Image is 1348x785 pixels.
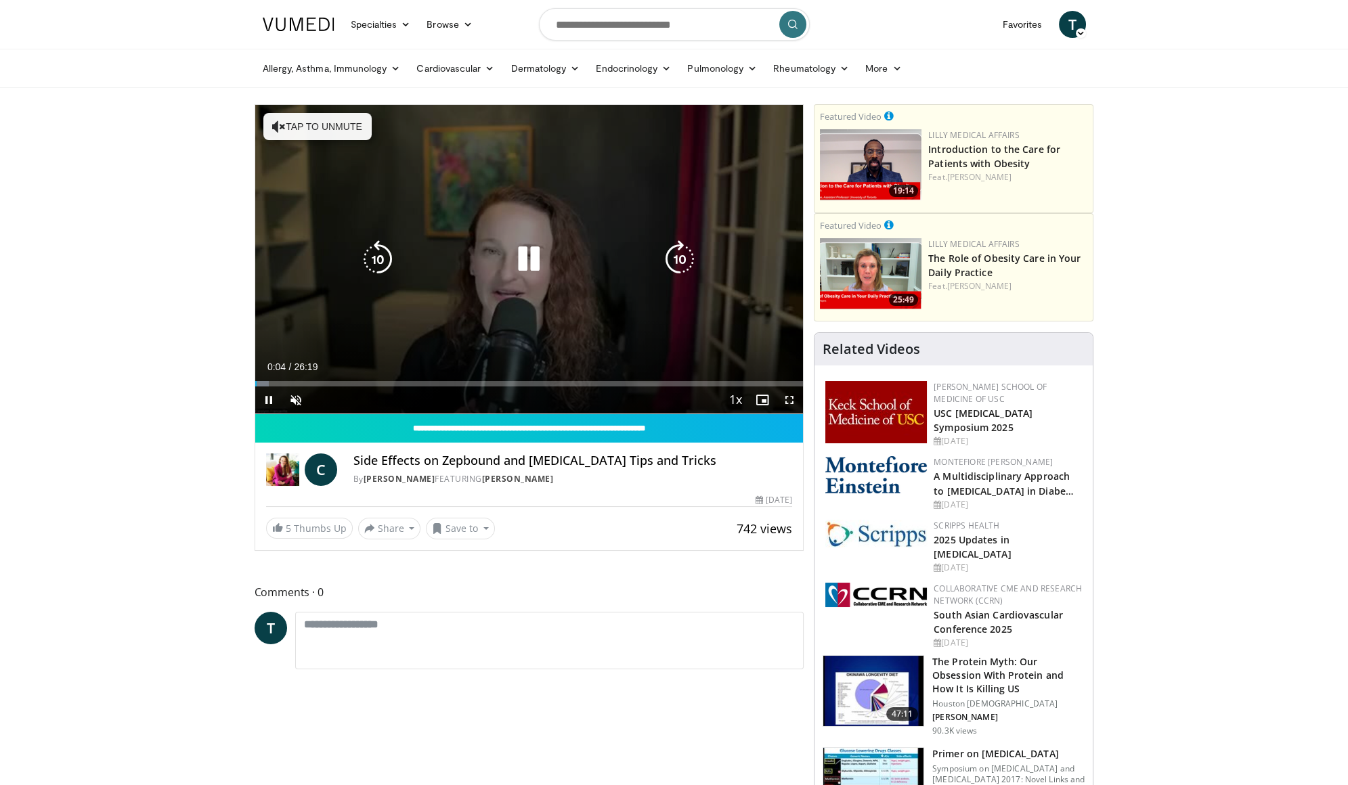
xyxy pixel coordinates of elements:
[947,280,1012,292] a: [PERSON_NAME]
[823,656,923,726] img: b7b8b05e-5021-418b-a89a-60a270e7cf82.150x105_q85_crop-smart_upscale.jpg
[823,341,920,357] h4: Related Videos
[282,386,309,413] button: Unmute
[679,55,765,82] a: Pulmonology
[255,55,409,82] a: Allergy, Asthma, Immunology
[932,747,1085,761] h3: Primer on [MEDICAL_DATA]
[823,655,1085,736] a: 47:11 The Protein Myth: Our Obsession With Protein and How It Is Killing US Houston [DEMOGRAPHIC_...
[934,583,1082,606] a: Collaborative CME and Research Network (CCRN)
[305,453,337,486] a: C
[934,407,1032,434] a: USC [MEDICAL_DATA] Symposium 2025
[539,8,810,41] input: Search topics, interventions
[934,608,1063,635] a: South Asian Cardiovascular Conference 2025
[364,473,435,485] a: [PERSON_NAME]
[825,583,927,607] img: a04ee3ba-8487-4636-b0fb-5e8d268f3737.png.150x105_q85_autocrop_double_scale_upscale_version-0.2.png
[756,494,792,506] div: [DATE]
[928,171,1087,183] div: Feat.
[289,361,292,372] span: /
[263,18,334,31] img: VuMedi Logo
[995,11,1051,38] a: Favorites
[932,712,1085,723] p: [PERSON_NAME]
[267,361,286,372] span: 0:04
[255,583,804,601] span: Comments 0
[934,562,1082,574] div: [DATE]
[934,533,1011,560] a: 2025 Updates in [MEDICAL_DATA]
[353,473,792,485] div: By FEATURING
[928,252,1081,279] a: The Role of Obesity Care in Your Daily Practice
[934,520,999,531] a: Scripps Health
[820,219,882,231] small: Featured Video
[928,129,1020,141] a: Lilly Medical Affairs
[928,143,1060,170] a: Introduction to the Care for Patients with Obesity
[889,294,918,306] span: 25:49
[928,238,1020,250] a: Lilly Medical Affairs
[820,129,921,200] img: acc2e291-ced4-4dd5-b17b-d06994da28f3.png.150x105_q85_crop-smart_upscale.png
[482,473,554,485] a: [PERSON_NAME]
[765,55,857,82] a: Rheumatology
[255,612,287,644] a: T
[825,456,927,493] img: b0142b4c-93a1-4b58-8f91-5265c282693c.png.150x105_q85_autocrop_double_scale_upscale_version-0.2.png
[418,11,481,38] a: Browse
[426,518,495,539] button: Save to
[1059,11,1086,38] a: T
[263,113,372,140] button: Tap to unmute
[820,238,921,309] img: e1208b6b-349f-4914-9dd7-f97803bdbf1d.png.150x105_q85_crop-smart_upscale.png
[932,725,977,736] p: 90.3K views
[737,520,792,537] span: 742 views
[358,518,421,539] button: Share
[266,518,353,539] a: 5 Thumbs Up
[353,453,792,468] h4: Side Effects on Zepbound and [MEDICAL_DATA] Tips and Tricks
[934,470,1074,497] a: A Multidisciplinary Approach to [MEDICAL_DATA] in Diabe…
[255,386,282,413] button: Pause
[722,386,749,413] button: Playback Rate
[266,453,299,486] img: Dr. Carolynn Francavilla
[934,456,1053,468] a: Montefiore [PERSON_NAME]
[825,520,927,547] img: c9f2b0b7-b02a-4276-a72a-b0cbb4230bc1.jpg.150x105_q85_autocrop_double_scale_upscale_version-0.2.jpg
[588,55,679,82] a: Endocrinology
[343,11,419,38] a: Specialties
[932,655,1085,696] h3: The Protein Myth: Our Obsession With Protein and How It Is Killing US
[857,55,909,82] a: More
[934,435,1082,447] div: [DATE]
[286,522,291,535] span: 5
[749,386,776,413] button: Enable picture-in-picture mode
[503,55,588,82] a: Dermatology
[255,381,804,386] div: Progress Bar
[255,105,804,414] video-js: Video Player
[934,381,1047,405] a: [PERSON_NAME] School of Medicine of USC
[886,707,919,721] span: 47:11
[928,280,1087,292] div: Feat.
[934,637,1082,649] div: [DATE]
[934,499,1082,511] div: [DATE]
[408,55,502,82] a: Cardiovascular
[932,698,1085,709] p: Houston [DEMOGRAPHIC_DATA]
[294,361,318,372] span: 26:19
[820,238,921,309] a: 25:49
[889,185,918,197] span: 19:14
[820,129,921,200] a: 19:14
[820,110,882,122] small: Featured Video
[776,386,803,413] button: Fullscreen
[947,171,1012,183] a: [PERSON_NAME]
[825,381,927,443] img: 7b941f1f-d101-407a-8bfa-07bd47db01ba.png.150x105_q85_autocrop_double_scale_upscale_version-0.2.jpg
